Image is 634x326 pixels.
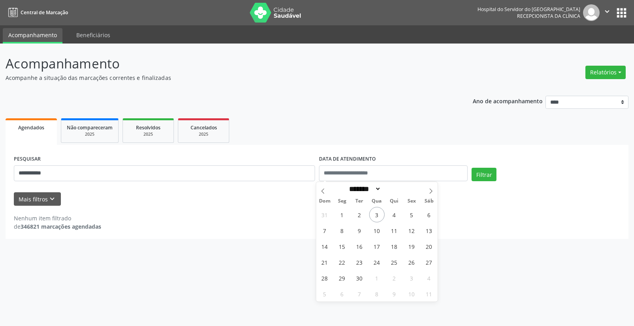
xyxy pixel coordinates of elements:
[387,239,402,254] span: Setembro 18, 2025
[583,4,600,21] img: img
[352,270,367,286] span: Setembro 30, 2025
[517,13,580,19] span: Recepcionista da clínica
[421,207,437,222] span: Setembro 6, 2025
[334,223,350,238] span: Setembro 8, 2025
[352,223,367,238] span: Setembro 9, 2025
[319,153,376,165] label: DATA DE ATENDIMENTO
[334,286,350,301] span: Outubro 6, 2025
[585,66,626,79] button: Relatórios
[603,7,611,16] i: 
[71,28,116,42] a: Beneficiários
[369,223,385,238] span: Setembro 10, 2025
[352,207,367,222] span: Setembro 2, 2025
[317,270,332,286] span: Setembro 28, 2025
[600,4,615,21] button: 
[421,239,437,254] span: Setembro 20, 2025
[317,254,332,270] span: Setembro 21, 2025
[381,185,407,193] input: Year
[191,124,217,131] span: Cancelados
[14,214,101,222] div: Nenhum item filtrado
[334,270,350,286] span: Setembro 29, 2025
[184,131,223,137] div: 2025
[347,185,381,193] select: Month
[615,6,628,20] button: apps
[421,223,437,238] span: Setembro 13, 2025
[404,254,419,270] span: Setembro 26, 2025
[136,124,160,131] span: Resolvidos
[404,207,419,222] span: Setembro 5, 2025
[316,199,334,204] span: Dom
[21,9,68,16] span: Central de Marcação
[369,270,385,286] span: Outubro 1, 2025
[67,131,113,137] div: 2025
[472,168,496,181] button: Filtrar
[352,254,367,270] span: Setembro 23, 2025
[352,239,367,254] span: Setembro 16, 2025
[369,254,385,270] span: Setembro 24, 2025
[317,223,332,238] span: Setembro 7, 2025
[369,207,385,222] span: Setembro 3, 2025
[67,124,113,131] span: Não compareceram
[14,153,41,165] label: PESQUISAR
[351,199,368,204] span: Ter
[403,199,420,204] span: Sex
[6,74,442,82] p: Acompanhe a situação das marcações correntes e finalizadas
[387,270,402,286] span: Outubro 2, 2025
[369,286,385,301] span: Outubro 8, 2025
[333,199,351,204] span: Seg
[14,192,61,206] button: Mais filtroskeyboard_arrow_down
[21,223,101,230] strong: 346821 marcações agendadas
[18,124,44,131] span: Agendados
[6,54,442,74] p: Acompanhamento
[6,6,68,19] a: Central de Marcação
[352,286,367,301] span: Outubro 7, 2025
[404,239,419,254] span: Setembro 19, 2025
[477,6,580,13] div: Hospital do Servidor do [GEOGRAPHIC_DATA]
[387,207,402,222] span: Setembro 4, 2025
[128,131,168,137] div: 2025
[387,286,402,301] span: Outubro 9, 2025
[404,270,419,286] span: Outubro 3, 2025
[421,286,437,301] span: Outubro 11, 2025
[404,223,419,238] span: Setembro 12, 2025
[421,270,437,286] span: Outubro 4, 2025
[334,239,350,254] span: Setembro 15, 2025
[473,96,543,106] p: Ano de acompanhamento
[420,199,438,204] span: Sáb
[334,207,350,222] span: Setembro 1, 2025
[317,207,332,222] span: Agosto 31, 2025
[385,199,403,204] span: Qui
[421,254,437,270] span: Setembro 27, 2025
[48,195,57,203] i: keyboard_arrow_down
[3,28,62,44] a: Acompanhamento
[369,239,385,254] span: Setembro 17, 2025
[404,286,419,301] span: Outubro 10, 2025
[387,254,402,270] span: Setembro 25, 2025
[317,239,332,254] span: Setembro 14, 2025
[14,222,101,231] div: de
[387,223,402,238] span: Setembro 11, 2025
[334,254,350,270] span: Setembro 22, 2025
[368,199,385,204] span: Qua
[317,286,332,301] span: Outubro 5, 2025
